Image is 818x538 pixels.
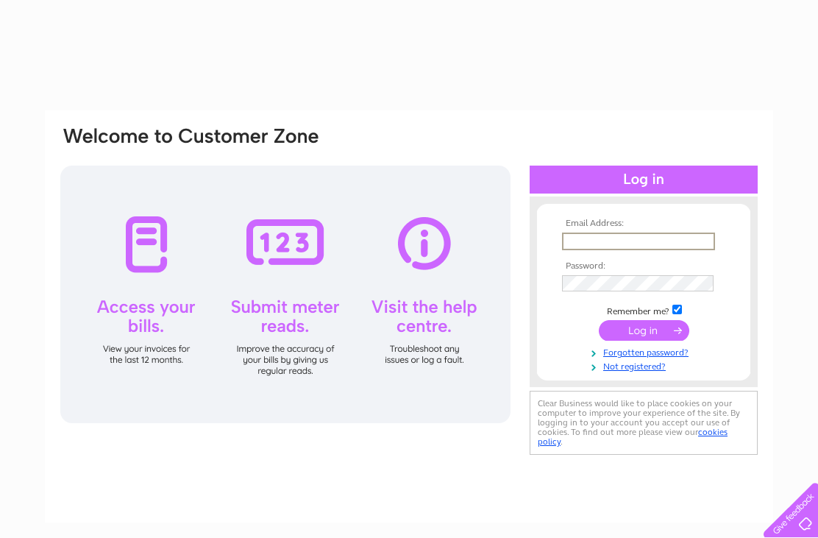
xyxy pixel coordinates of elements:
input: Submit [599,320,689,341]
a: Not registered? [562,358,729,372]
td: Remember me? [558,302,729,317]
div: Clear Business would like to place cookies on your computer to improve your experience of the sit... [530,391,758,455]
a: Forgotten password? [562,344,729,358]
th: Password: [558,261,729,272]
th: Email Address: [558,219,729,229]
a: cookies policy [538,427,728,447]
